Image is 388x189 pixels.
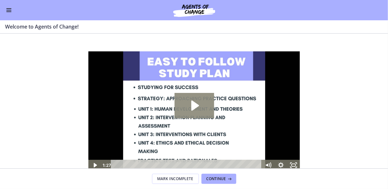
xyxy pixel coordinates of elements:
button: Fullscreen [199,108,212,119]
img: Agents of Change [156,3,232,18]
div: Playbar [27,108,170,119]
button: Mark Incomplete [152,174,199,184]
span: Continue [207,176,226,181]
button: Enable menu [5,6,13,14]
button: Show settings menu [186,108,199,119]
span: Mark Incomplete [157,176,194,181]
button: Continue [201,174,236,184]
h3: Welcome to Agents of Change! [5,23,375,30]
button: Mute [174,108,186,119]
button: Play Video: c1o6hcmjueu5qasqsu00.mp4 [86,42,126,67]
